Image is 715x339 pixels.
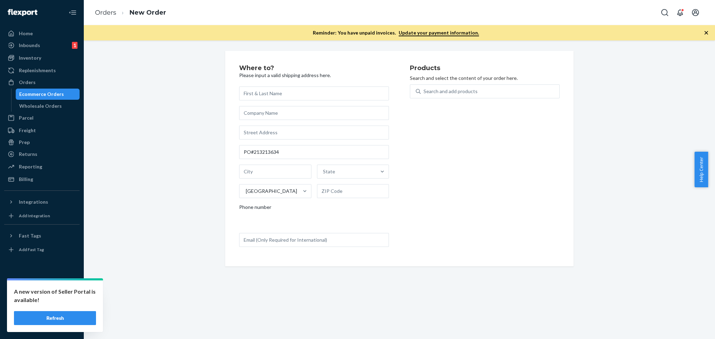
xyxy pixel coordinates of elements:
[4,230,80,241] button: Fast Tags
[399,30,479,36] a: Update your payment information.
[673,6,687,20] button: Open notifications
[19,67,56,74] div: Replenishments
[4,112,80,123] a: Parcel
[245,188,246,195] input: [GEOGRAPHIC_DATA]
[239,86,389,100] input: First & Last Name
[4,125,80,136] a: Freight
[4,284,80,295] a: Settings
[4,65,80,76] a: Replenishments
[4,28,80,39] a: Home
[4,174,80,185] a: Billing
[72,42,78,49] div: 1
[19,247,44,253] div: Add Fast Tag
[16,89,80,100] a: Ecommerce Orders
[19,30,33,37] div: Home
[239,233,389,247] input: Email (Only Required for International)
[4,296,80,307] button: Talk to Support
[317,184,389,198] input: ZIP Code
[19,42,40,49] div: Inbounds
[239,72,389,79] p: Please input a valid shipping address here.
[16,100,80,112] a: Wholesale Orders
[4,137,80,148] a: Prep
[4,161,80,172] a: Reporting
[19,151,37,158] div: Returns
[246,188,297,195] div: [GEOGRAPHIC_DATA]
[239,106,389,120] input: Company Name
[19,198,48,205] div: Integrations
[410,65,560,72] h2: Products
[239,165,311,179] input: City
[423,88,478,95] div: Search and add products
[4,77,80,88] a: Orders
[19,103,62,110] div: Wholesale Orders
[313,29,479,36] p: Reminder: You have unpaid invoices.
[4,52,80,63] a: Inventory
[239,204,271,213] span: Phone number
[130,9,166,16] a: New Order
[19,213,50,219] div: Add Integration
[19,79,36,86] div: Orders
[4,210,80,221] a: Add Integration
[694,152,708,187] button: Help Center
[4,244,80,255] a: Add Fast Tag
[19,139,30,146] div: Prep
[19,176,33,183] div: Billing
[14,311,96,325] button: Refresh
[8,9,37,16] img: Flexport logo
[19,163,42,170] div: Reporting
[95,9,116,16] a: Orders
[323,168,335,175] div: State
[688,6,702,20] button: Open account menu
[239,65,389,72] h2: Where to?
[19,114,34,121] div: Parcel
[14,287,96,304] p: A new version of Seller Portal is available!
[4,149,80,160] a: Returns
[66,6,80,20] button: Close Navigation
[410,75,560,82] p: Search and select the content of your order here.
[4,40,80,51] a: Inbounds1
[239,145,389,159] input: Street Address 2 (Optional)
[19,232,41,239] div: Fast Tags
[19,54,41,61] div: Inventory
[658,6,672,20] button: Open Search Box
[4,319,80,331] button: Give Feedback
[4,308,80,319] a: Help Center
[19,127,36,134] div: Freight
[19,91,64,98] div: Ecommerce Orders
[239,126,389,140] input: Street Address
[89,2,172,23] ol: breadcrumbs
[671,318,708,336] iframe: Opens a widget where you can chat to one of our agents
[4,196,80,208] button: Integrations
